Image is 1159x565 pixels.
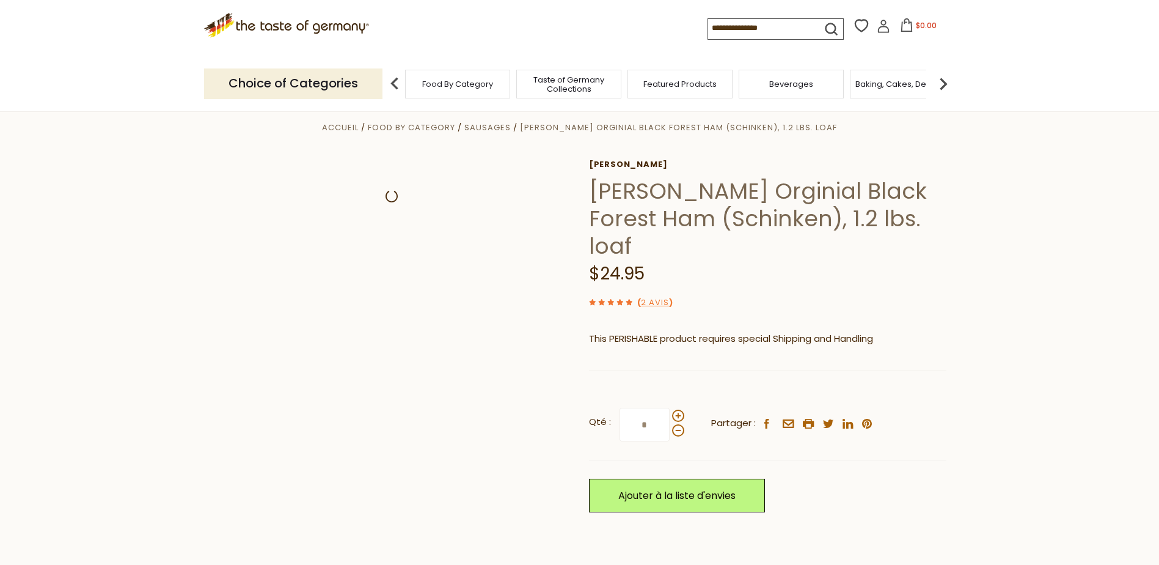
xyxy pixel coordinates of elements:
button: $0.00 [893,18,945,37]
a: Sausages [464,122,511,133]
span: $24.95 [589,262,645,286]
a: Beverages [769,79,813,89]
img: previous arrow [382,72,407,96]
li: We will ship this product in heat-protective packaging and ice. [601,356,946,371]
a: Featured Products [643,79,717,89]
strong: Qté : [589,415,611,430]
input: Qté : [620,408,670,441]
span: $0.00 [916,20,937,31]
p: This PERISHABLE product requires special Shipping and Handling [589,331,946,347]
a: Taste of Germany Collections [520,75,618,94]
a: [PERSON_NAME] [589,160,946,169]
span: Partager : [711,416,756,431]
a: Ajouter à la liste d'envies [589,479,765,512]
a: Food By Category [368,122,455,133]
a: Accueil [322,122,359,133]
a: 2 avis [641,297,669,309]
p: Choice of Categories [204,68,382,98]
img: next arrow [931,72,956,96]
a: Baking, Cakes, Desserts [855,79,950,89]
h1: [PERSON_NAME] Orginial Black Forest Ham (Schinken), 1.2 lbs. loaf [589,177,946,260]
span: ( ) [637,297,673,308]
a: [PERSON_NAME] Orginial Black Forest Ham (Schinken), 1.2 lbs. loaf [520,122,837,133]
a: Food By Category [422,79,493,89]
